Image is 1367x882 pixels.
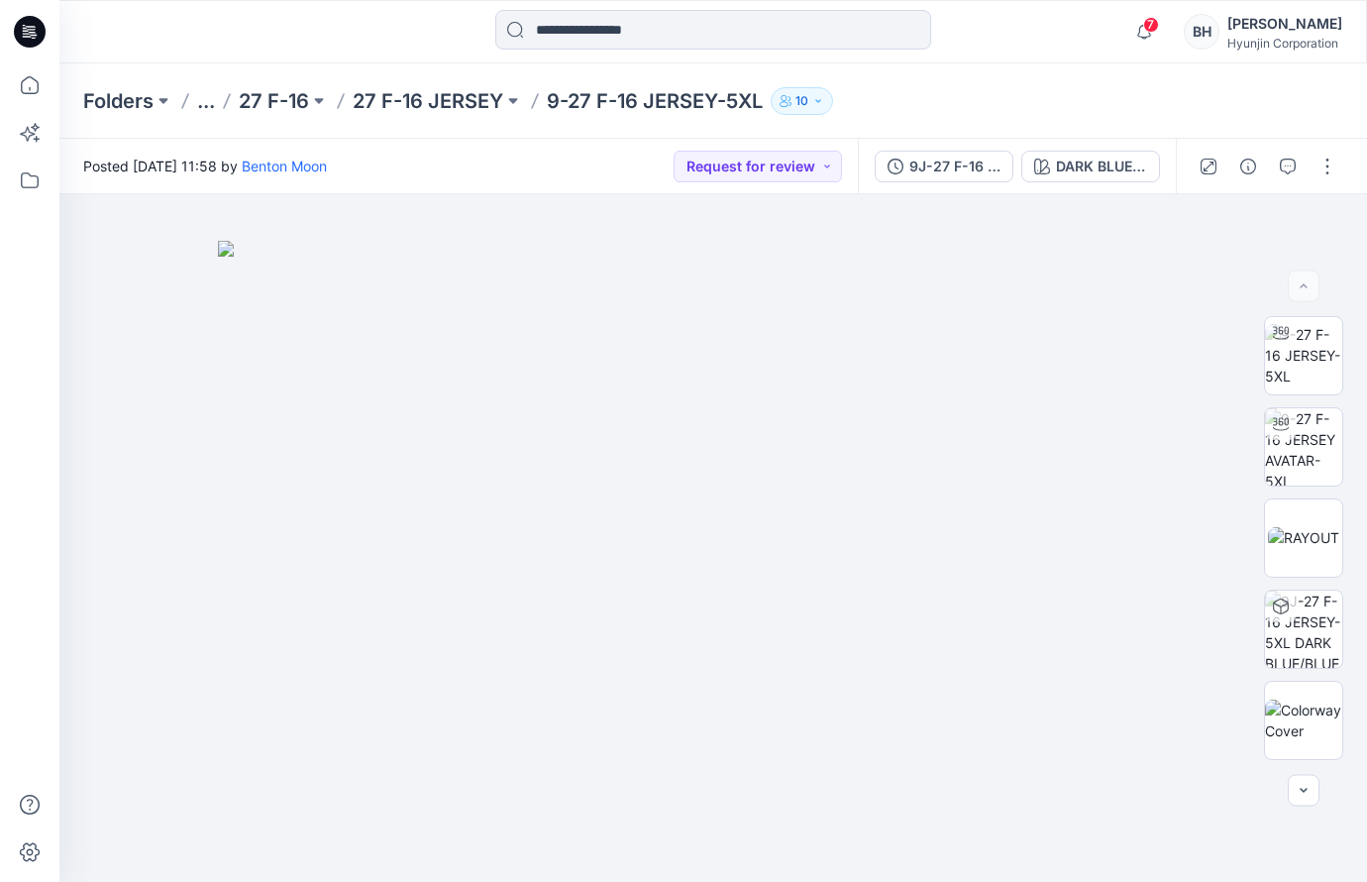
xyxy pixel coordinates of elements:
[875,151,1013,182] button: 9J-27 F-16 JERSEY-5XL
[909,156,1000,177] div: 9J-27 F-16 JERSEY-5XL
[771,87,833,115] button: 10
[1265,408,1342,486] img: 9-27 F-16 JERSEY AVATAR-5XL
[795,90,808,112] p: 10
[1184,14,1219,50] div: BH
[239,87,309,115] a: 27 F-16
[1265,591,1342,668] img: 9J-27 F-16 JERSEY-5XL DARK BLUE/BLUE/NAVY
[1143,17,1159,33] span: 7
[1227,36,1342,51] div: Hyunjin Corporation
[1021,151,1160,182] button: DARK BLUE/BLUE/NAVY
[1232,151,1264,182] button: Details
[1227,12,1342,36] div: [PERSON_NAME]
[1268,527,1339,548] img: RAYOUT
[1265,700,1342,741] img: Colorway Cover
[83,156,327,176] span: Posted [DATE] 11:58 by
[197,87,215,115] button: ...
[1265,324,1342,386] img: 9-27 F-16 JERSEY-5XL
[1056,156,1147,177] div: DARK BLUE/BLUE/NAVY
[83,87,154,115] a: Folders
[242,158,327,174] a: Benton Moon
[547,87,763,115] p: 9-27 F-16 JERSEY-5XL
[353,87,503,115] a: 27 F-16 JERSEY
[218,241,1209,882] img: eyJhbGciOiJIUzI1NiIsImtpZCI6IjAiLCJzbHQiOiJzZXMiLCJ0eXAiOiJKV1QifQ.eyJkYXRhIjp7InR5cGUiOiJzdG9yYW...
